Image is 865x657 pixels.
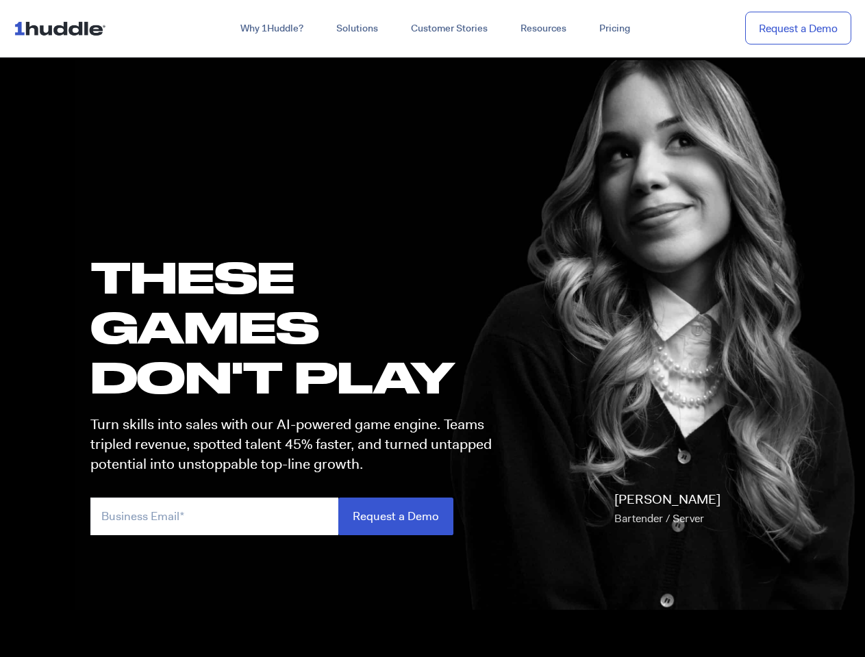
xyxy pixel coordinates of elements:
[504,16,583,41] a: Resources
[320,16,394,41] a: Solutions
[90,498,338,535] input: Business Email*
[745,12,851,45] a: Request a Demo
[90,415,504,475] p: Turn skills into sales with our AI-powered game engine. Teams tripled revenue, spotted talent 45%...
[614,490,720,528] p: [PERSON_NAME]
[394,16,504,41] a: Customer Stories
[338,498,453,535] input: Request a Demo
[14,15,112,41] img: ...
[614,511,704,526] span: Bartender / Server
[224,16,320,41] a: Why 1Huddle?
[90,252,504,402] h1: these GAMES DON'T PLAY
[583,16,647,41] a: Pricing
